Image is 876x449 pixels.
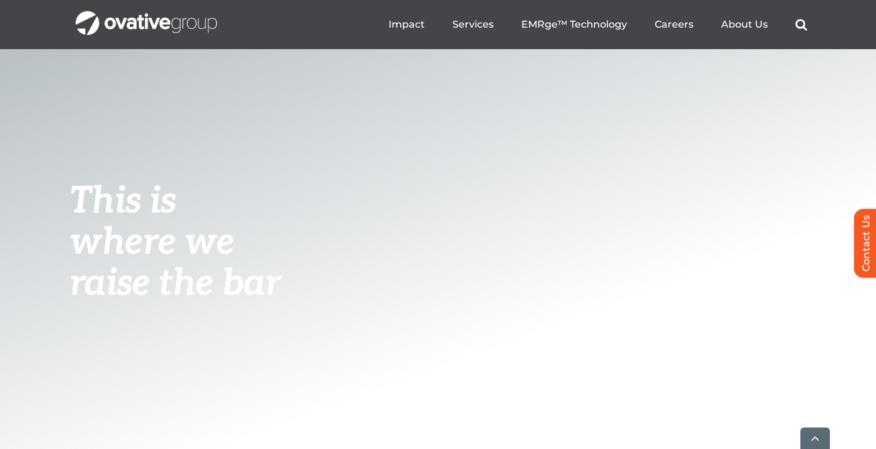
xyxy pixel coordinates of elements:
a: EMRge™ Technology [521,18,627,31]
a: Search [795,18,807,31]
nav: Menu [389,5,807,44]
span: This is [69,179,176,224]
a: Careers [655,18,693,31]
a: OG_Full_horizontal_WHT [76,10,217,21]
a: Services [452,18,494,31]
a: Impact [389,18,425,31]
span: where we raise the bar [69,221,280,306]
a: About Us [721,18,768,31]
